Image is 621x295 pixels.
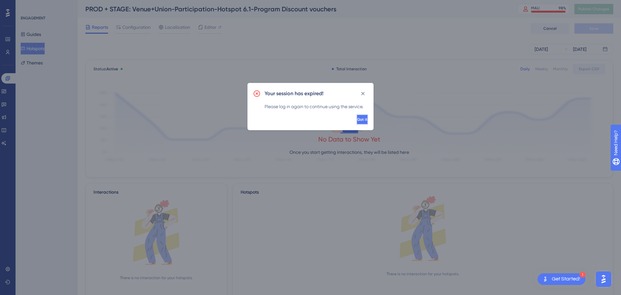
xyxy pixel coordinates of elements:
div: 1 [580,272,585,278]
img: launcher-image-alternative-text [541,275,549,283]
div: Get Started! [552,276,580,283]
div: Please log in again to continue using the service. [265,103,368,110]
h2: Your session has expired! [265,90,323,97]
div: Open Get Started! checklist, remaining modules: 1 [538,273,585,285]
span: Got it [357,117,367,122]
span: Need Help? [15,2,40,9]
iframe: UserGuiding AI Assistant Launcher [594,269,613,289]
